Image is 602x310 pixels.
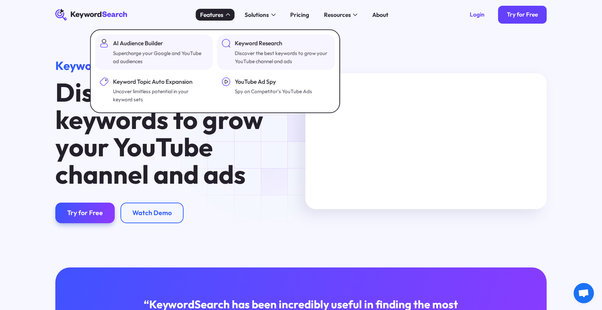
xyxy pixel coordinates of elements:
h1: Discover the best keywords to grow your YouTube channel and ads [55,79,267,188]
div: Open chat [574,283,594,303]
a: YouTube Ad SpySpy on Competitor's YouTube Ads [217,73,335,108]
div: Solutions [245,10,269,19]
div: Keyword Topic Auto Expansion [113,77,207,86]
iframe: MKTG_Keyword Search Manuel Search Tutorial_040623 [305,73,547,209]
div: Spy on Competitor's YouTube Ads [235,87,312,96]
div: About [372,10,388,19]
a: Pricing [286,9,313,21]
a: About [368,9,393,21]
div: Watch Demo [132,209,172,217]
div: Try for Free [507,11,538,19]
div: Keyword Research [235,39,329,48]
div: Try for Free [67,209,103,217]
a: AI Audience BuilderSupercharge your Google and YouTube ad audiences [95,34,213,70]
a: Try for Free [55,203,115,223]
a: Keyword Topic Auto ExpansionUncover limitless potential in your keyword sets [95,73,213,108]
div: AI Audience Builder [113,39,207,48]
div: Uncover limitless potential in your keyword sets [113,87,207,104]
span: Keyword Research [55,58,156,73]
a: Login [461,6,493,23]
div: Resources [324,10,351,19]
div: Discover the best keywords to grow your YouTube channel and ads [235,49,329,66]
div: Supercharge your Google and YouTube ad audiences [113,49,207,66]
a: Keyword ResearchDiscover the best keywords to grow your YouTube channel and ads [217,34,335,70]
a: Try for Free [498,6,547,23]
div: Login [470,11,485,19]
nav: Features [90,29,340,113]
div: YouTube Ad Spy [235,77,312,86]
div: Features [200,10,223,19]
div: Pricing [290,10,309,19]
